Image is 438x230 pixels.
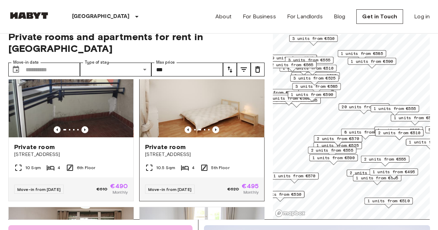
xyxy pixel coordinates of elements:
[97,186,108,192] span: €610
[367,198,410,204] span: 1 units from €510
[344,129,386,135] span: 8 units from €575
[351,58,393,64] span: 1 units from €590
[25,165,41,171] span: 10 Sqm
[369,168,418,179] div: Map marker
[72,12,130,21] p: [GEOGRAPHIC_DATA]
[350,170,392,176] span: 2 units from €590
[268,61,316,72] div: Map marker
[77,165,95,171] span: 6th Floor
[85,59,109,65] label: Type of stay
[317,136,359,142] span: 2 units from €570
[243,12,276,21] a: For Business
[339,103,390,114] div: Map marker
[139,54,265,201] a: Previous imagePrevious imagePrivate room[STREET_ADDRESS]10.5 Sqm45th FloorMove-in from [DATE]€620...
[312,155,355,161] span: 1 units from €590
[248,89,299,100] div: Map marker
[14,143,55,151] span: Private room
[185,126,191,133] button: Previous image
[256,191,304,202] div: Map marker
[156,165,175,171] span: 10.5 Sqm
[289,35,338,46] div: Map marker
[292,83,341,94] div: Map marker
[9,54,133,137] img: Marketing picture of unit DE-01-073-04M
[8,54,134,201] a: Marketing picture of unit DE-01-073-04MPrevious imagePrevious imagePrivate room[STREET_ADDRESS]10...
[356,175,398,181] span: 1 units from €565
[288,91,336,102] div: Map marker
[273,22,430,219] canvas: Map
[370,105,419,116] div: Map marker
[273,173,315,179] span: 1 units from €570
[341,129,390,139] div: Map marker
[145,151,259,158] span: [STREET_ADDRESS]
[375,129,423,140] div: Map marker
[293,75,336,81] span: 3 units from €525
[311,147,353,153] span: 2 units from €555
[17,187,61,192] span: Move-in from [DATE]
[275,209,305,217] a: Mapbox logo
[251,89,296,95] span: 12 units from €570
[338,50,386,61] div: Map marker
[211,165,229,171] span: 5th Floor
[145,143,186,151] span: Private room
[8,31,265,54] span: Private rooms and apartments for rent in [GEOGRAPHIC_DATA]
[57,165,60,171] span: 4
[54,126,61,133] button: Previous image
[215,12,232,21] a: About
[291,91,333,98] span: 1 units from €590
[243,189,259,195] span: Monthly
[192,165,195,171] span: 4
[287,12,323,21] a: For Landlords
[308,147,356,157] div: Map marker
[81,126,88,133] button: Previous image
[14,151,128,158] span: [STREET_ADDRESS]
[348,58,396,68] div: Map marker
[341,50,383,57] span: 1 units from €585
[295,83,338,90] span: 3 units from €585
[148,187,191,192] span: Move-in from [DATE]
[290,75,339,85] div: Map marker
[113,189,128,195] span: Monthly
[374,127,423,137] div: Map marker
[223,63,237,76] button: tune
[334,12,346,21] a: Blog
[110,183,128,189] span: €490
[237,63,251,76] button: tune
[313,142,362,153] div: Map marker
[285,57,333,67] div: Map marker
[9,63,23,76] button: Choose date
[251,63,265,76] button: tune
[227,186,239,192] span: €620
[13,59,39,65] label: Move-in date
[378,130,420,136] span: 2 units from €510
[394,115,436,121] span: 1 units from €555
[347,169,395,180] div: Map marker
[268,55,317,65] div: Map marker
[356,9,403,24] a: Get in Touch
[271,62,313,68] span: 2 units from €565
[361,156,409,166] div: Map marker
[288,57,330,63] span: 3 units from €555
[364,156,406,162] span: 2 units from €555
[377,127,420,133] span: 1 units from €555
[364,197,413,208] div: Map marker
[242,183,259,189] span: €495
[314,135,362,146] div: Map marker
[212,126,219,133] button: Previous image
[156,59,175,65] label: Max price
[309,154,358,165] div: Map marker
[8,12,50,19] img: Habyt
[414,12,430,21] a: Log in
[140,54,264,137] img: Marketing picture of unit DE-01-193-02M
[271,55,314,61] span: 9 units from €545
[353,174,401,185] div: Map marker
[259,191,301,197] span: 3 units from €530
[342,104,386,110] span: 20 units from €530
[373,169,415,175] span: 1 units from €495
[270,173,319,183] div: Map marker
[292,35,334,42] span: 3 units from €530
[374,105,416,112] span: 1 units from €555
[291,65,333,71] span: 2 units from €510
